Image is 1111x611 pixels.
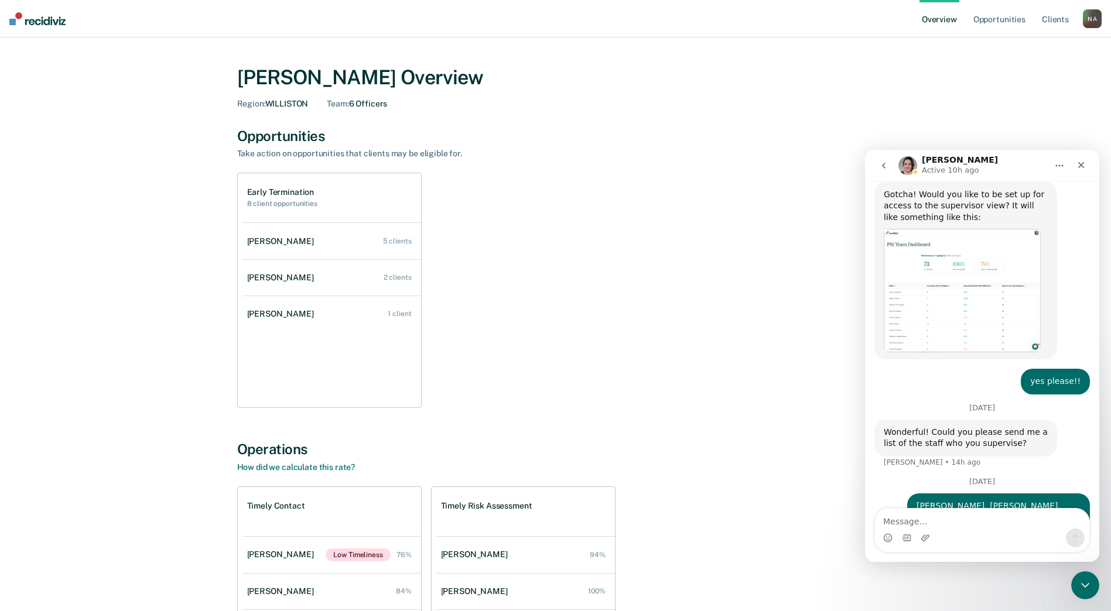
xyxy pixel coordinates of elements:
span: Team : [327,99,348,108]
div: 100% [588,587,606,595]
div: 6 Officers [327,99,387,109]
div: [PERSON_NAME] [441,550,512,559]
div: 76% [396,551,412,559]
div: N A [1083,9,1102,28]
img: Recidiviz [9,12,66,25]
h1: Timely Contact [247,501,305,511]
button: NA [1083,9,1102,28]
h1: Early Termination [247,187,317,197]
a: How did we calculate this rate? [237,462,355,472]
div: [PERSON_NAME] [247,273,319,283]
a: [PERSON_NAME] 2 clients [242,261,421,294]
div: 1 client [388,310,411,318]
div: [PERSON_NAME] [247,236,319,246]
div: Operations [237,441,874,458]
a: [PERSON_NAME] 100% [436,575,615,608]
div: Take action on opportunities that clients may be eligible for. [237,149,647,159]
div: 84% [396,587,412,595]
span: Low Timeliness [326,548,390,561]
iframe: Intercom live chat [865,150,1099,562]
div: [PERSON_NAME] [247,309,319,319]
div: 94% [590,551,606,559]
h1: Timely Risk Assessment [441,501,532,511]
div: 5 clients [383,237,412,245]
div: [PERSON_NAME] [247,586,319,596]
div: [PERSON_NAME] [247,550,319,559]
a: [PERSON_NAME] 94% [436,538,615,571]
a: [PERSON_NAME] 84% [242,575,421,608]
a: [PERSON_NAME] 5 clients [242,225,421,258]
div: Opportunities [237,128,874,145]
iframe: Intercom live chat [1071,571,1099,599]
div: 2 clients [384,273,412,282]
div: [PERSON_NAME] [441,586,512,596]
h2: 8 client opportunities [247,200,317,208]
div: WILLISTON [237,99,309,109]
a: [PERSON_NAME]Low Timeliness 76% [242,537,421,573]
a: [PERSON_NAME] 1 client [242,297,421,331]
span: Region : [237,99,265,108]
div: [PERSON_NAME] Overview [237,66,874,90]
